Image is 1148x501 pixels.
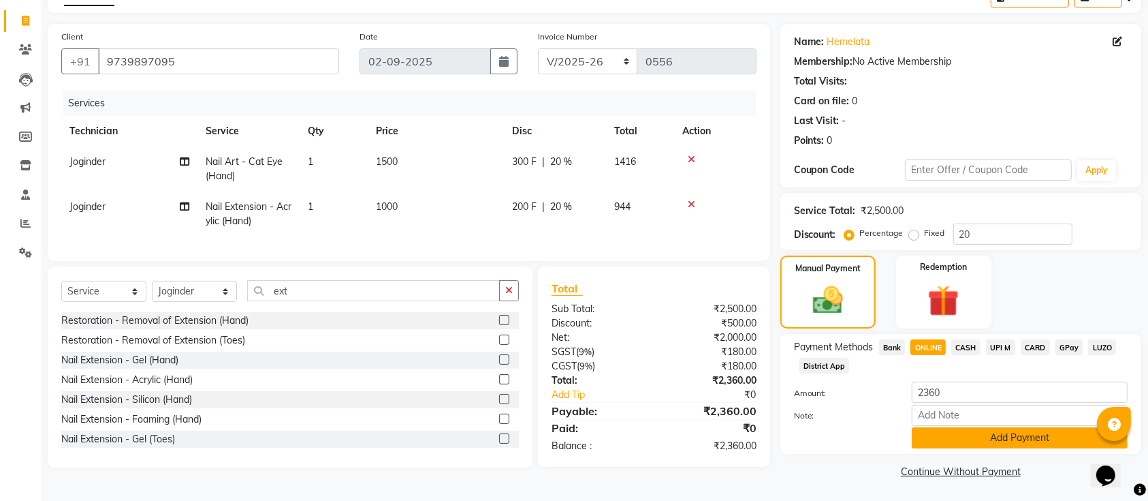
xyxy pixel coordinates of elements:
div: Payable: [541,403,654,419]
label: Redemption [920,261,967,273]
div: Nail Extension - Silicon (Hand) [61,393,192,407]
input: Search or Scan [247,280,500,301]
label: Date [360,31,378,43]
div: Membership: [794,55,853,69]
button: Add Payment [912,427,1128,449]
div: Total: [541,374,654,388]
a: Continue Without Payment [783,465,1138,479]
span: | [542,200,545,214]
span: Payment Methods [794,340,874,354]
span: 9% [579,346,592,357]
img: _cash.svg [803,283,852,318]
th: Total [606,116,674,147]
span: District App [799,358,850,374]
div: Nail Extension - Foaming (Hand) [61,412,202,427]
div: Net: [541,331,654,345]
div: Restoration - Removal of Extension (Toes) [61,333,245,348]
div: Nail Extension - Acrylic (Hand) [61,373,193,387]
span: SGST [552,346,576,358]
button: Apply [1077,160,1116,181]
div: ( ) [541,359,654,374]
div: Coupon Code [794,163,905,177]
span: 20 % [550,200,572,214]
div: Name: [794,35,825,49]
button: +91 [61,48,99,74]
div: Nail Extension - Gel (Toes) [61,432,175,446]
span: 1500 [376,155,398,168]
label: Client [61,31,83,43]
div: Card on file: [794,94,850,108]
div: ₹0 [673,388,767,402]
span: ONLINE [910,339,946,355]
div: ₹2,360.00 [654,374,766,388]
span: CGST [552,360,577,372]
span: LUZO [1088,339,1116,355]
th: Action [674,116,756,147]
th: Disc [504,116,606,147]
div: ₹2,360.00 [654,439,766,453]
div: ₹180.00 [654,345,766,359]
div: Restoration - Removal of Extension (Hand) [61,314,249,328]
th: Price [368,116,504,147]
div: ₹2,000.00 [654,331,766,345]
th: Technician [61,116,197,147]
span: | [542,155,545,169]
span: GPay [1055,339,1083,355]
span: CARD [1021,339,1050,355]
input: Add Note [912,405,1128,426]
div: Discount: [794,228,836,242]
div: Points: [794,134,825,148]
div: Services [63,91,767,116]
div: Balance : [541,439,654,453]
label: Invoice Number [538,31,597,43]
span: Nail Art - Cat Eye (Hand) [206,155,283,182]
div: ₹180.00 [654,359,766,374]
label: Percentage [860,227,904,239]
span: CASH [951,339,980,355]
div: Nail Extension - Gel (Hand) [61,353,178,367]
div: 0 [827,134,833,148]
div: Discount: [541,316,654,331]
div: Sub Total: [541,302,654,316]
div: ₹2,360.00 [654,403,766,419]
label: Note: [784,410,902,422]
span: Total [552,282,583,296]
span: 9% [579,361,592,371]
input: Enter Offer / Coupon Code [905,160,1072,181]
iframe: chat widget [1091,446,1134,487]
span: 1 [308,155,313,168]
span: Nail Extension - Acrylic (Hand) [206,200,291,227]
label: Fixed [925,227,945,239]
span: Bank [879,339,906,355]
label: Amount: [784,387,902,399]
div: Total Visits: [794,74,848,89]
div: ₹2,500.00 [654,302,766,316]
span: 1416 [614,155,636,168]
input: Amount [912,382,1128,403]
label: Manual Payment [795,262,861,275]
div: ₹500.00 [654,316,766,331]
a: Hemelata [827,35,870,49]
span: 1000 [376,200,398,213]
div: Paid: [541,420,654,436]
span: 300 F [512,155,537,169]
div: No Active Membership [794,55,1128,69]
span: Joginder [69,200,106,213]
span: 20 % [550,155,572,169]
img: _gift.svg [918,282,969,320]
div: ₹2,500.00 [861,204,904,218]
div: 0 [852,94,858,108]
div: Service Total: [794,204,856,218]
input: Search by Name/Mobile/Email/Code [98,48,339,74]
a: Add Tip [541,388,673,402]
div: - [842,114,846,128]
span: 200 F [512,200,537,214]
span: UPI M [986,339,1015,355]
span: 1 [308,200,313,213]
div: Last Visit: [794,114,840,128]
div: ( ) [541,345,654,359]
span: 944 [614,200,631,213]
span: Joginder [69,155,106,168]
th: Qty [300,116,368,147]
th: Service [197,116,300,147]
